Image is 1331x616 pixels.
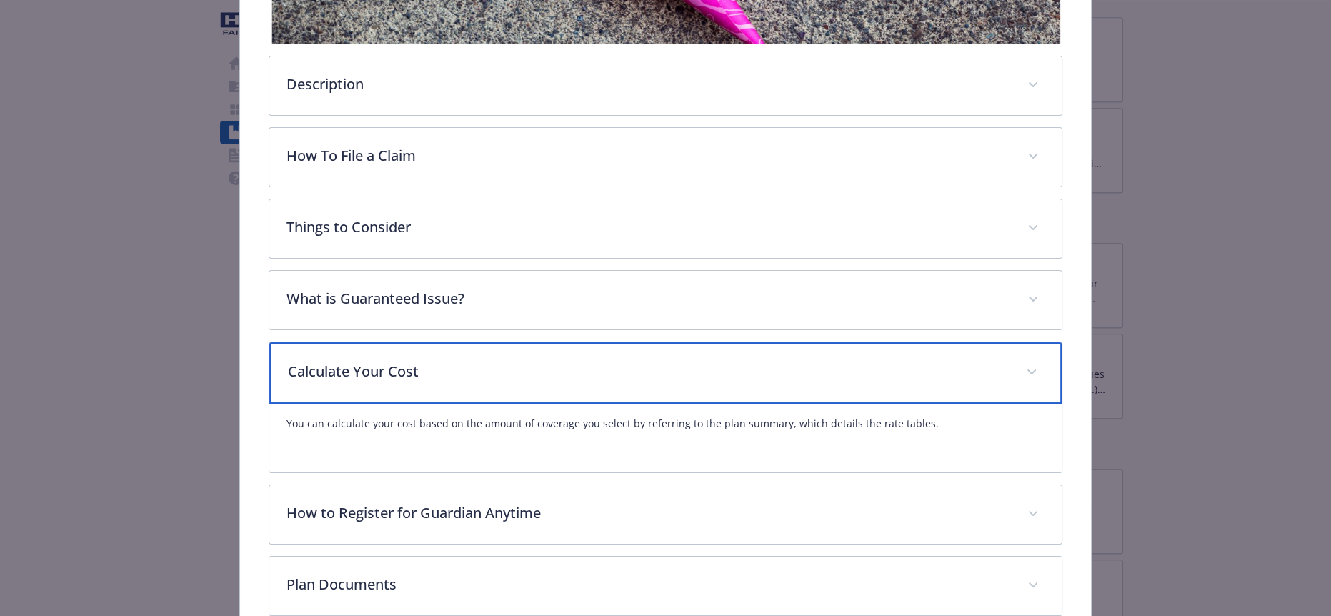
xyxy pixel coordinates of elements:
[286,145,1010,167] p: How To File a Claim
[286,415,1044,432] p: You can calculate your cost based on the amount of coverage you select by referring to the plan s...
[286,574,1010,595] p: Plan Documents
[286,217,1010,238] p: Things to Consider
[286,502,1010,524] p: How to Register for Guardian Anytime
[269,128,1061,187] div: How To File a Claim
[286,74,1010,95] p: Description
[269,271,1061,329] div: What is Guaranteed Issue?
[269,56,1061,115] div: Description
[286,288,1010,309] p: What is Guaranteed Issue?
[269,342,1061,404] div: Calculate Your Cost
[269,557,1061,615] div: Plan Documents
[269,485,1061,544] div: How to Register for Guardian Anytime
[269,199,1061,258] div: Things to Consider
[288,361,1008,382] p: Calculate Your Cost
[269,404,1061,472] div: Calculate Your Cost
